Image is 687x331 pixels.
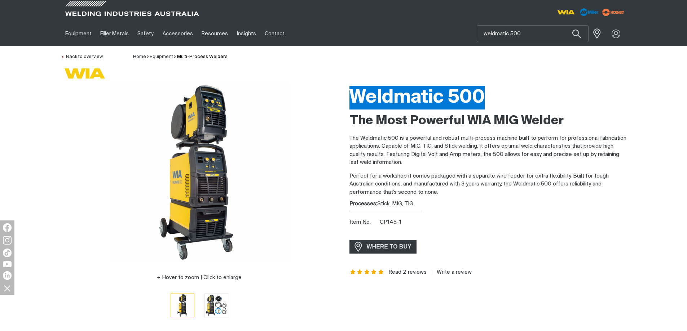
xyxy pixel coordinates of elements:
a: Accessories [158,21,197,46]
a: Back to overview [61,54,103,59]
nav: Breadcrumb [133,53,228,61]
button: Search products [564,25,589,42]
p: The Weldmatic 500 is a powerful and robust multi-process machine built to perform for professiona... [349,134,626,167]
a: Write a review [431,269,472,276]
button: Go to slide 2 [204,294,228,317]
img: miller [600,7,626,18]
a: Home [133,54,146,59]
input: Product name or item number... [477,26,588,42]
a: Insights [232,21,260,46]
img: YouTube [3,261,12,267]
span: Rating: 5 [349,270,385,275]
div: Stick, MIG, TIG [349,200,626,208]
a: Multi-Process Welders [177,54,228,59]
a: Read 2 reviews [388,269,427,276]
h2: The Most Powerful WIA MIG Welder [349,113,626,129]
img: Instagram [3,236,12,245]
a: WHERE TO BUY [349,240,417,253]
a: Equipment [61,21,96,46]
img: hide socials [1,282,13,294]
a: Equipment [150,54,173,59]
img: LinkedIn [3,271,12,280]
span: WHERE TO BUY [362,241,416,252]
button: Hover to zoom | Click to enlarge [153,273,246,282]
h1: Weldmatic 500 [349,86,626,109]
p: Perfect for a workshop it comes packaged with a separate wire feeder for extra flexibility. Built... [349,172,626,197]
nav: Main [61,21,485,46]
img: Weldmatic 500 [205,294,228,317]
img: Facebook [3,223,12,232]
a: Resources [197,21,232,46]
a: Safety [133,21,158,46]
strong: Processes: [349,201,377,206]
a: Contact [260,21,289,46]
span: Item No. [349,218,379,227]
img: TikTok [3,249,12,257]
img: Weldmatic 500 [171,294,194,317]
img: Weldmatic 500 [109,82,290,263]
a: Filler Metals [96,21,133,46]
span: CP145-1 [380,219,401,225]
button: Go to slide 1 [171,294,194,317]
